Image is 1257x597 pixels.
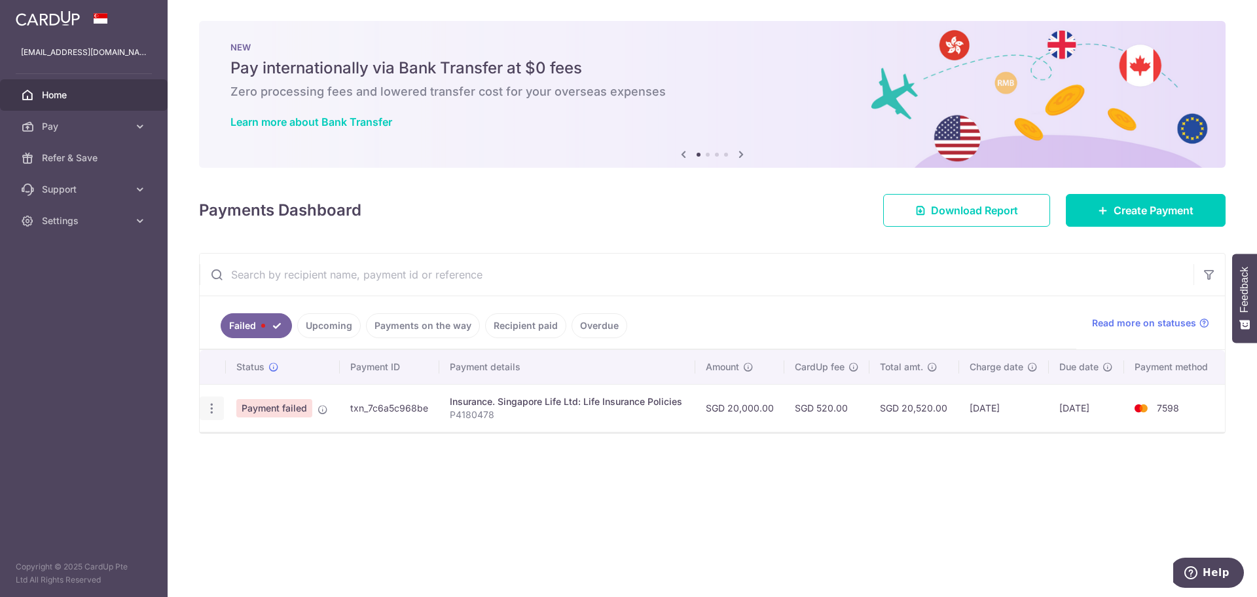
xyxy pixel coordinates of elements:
span: Support [42,183,128,196]
input: Search by recipient name, payment id or reference [200,254,1193,296]
p: [EMAIL_ADDRESS][DOMAIN_NAME] [21,46,147,59]
span: Amount [706,360,739,374]
span: CardUp fee [795,360,845,374]
td: [DATE] [959,384,1049,432]
h6: Zero processing fees and lowered transfer cost for your overseas expenses [230,84,1194,100]
a: Learn more about Bank Transfer [230,115,392,128]
span: Create Payment [1114,202,1193,218]
a: Upcoming [297,313,361,338]
span: 7598 [1157,402,1179,414]
div: Insurance. Singapore Life Ltd: Life Insurance Policies [450,395,685,408]
span: Download Report [931,202,1018,218]
span: Feedback [1239,267,1250,313]
a: Recipient paid [485,313,566,338]
button: Feedback - Show survey [1232,254,1257,343]
th: Payment details [439,350,695,384]
p: P4180478 [450,408,685,421]
span: Settings [42,214,128,227]
span: Status [236,360,264,374]
a: Read more on statuses [1092,317,1209,330]
th: Payment ID [340,350,440,384]
span: Due date [1059,360,1099,374]
td: SGD 520.00 [784,384,869,432]
a: Download Report [883,194,1050,227]
span: Refer & Save [42,151,128,164]
h5: Pay internationally via Bank Transfer at $0 fees [230,58,1194,79]
td: SGD 20,520.00 [869,384,958,432]
td: [DATE] [1049,384,1124,432]
td: SGD 20,000.00 [695,384,784,432]
a: Failed [221,313,292,338]
span: Home [42,88,128,102]
a: Payments on the way [366,313,480,338]
td: txn_7c6a5c968be [340,384,440,432]
span: Read more on statuses [1092,317,1196,330]
span: Total amt. [880,360,923,374]
a: Create Payment [1066,194,1226,227]
span: Charge date [970,360,1023,374]
span: Pay [42,120,128,133]
span: Payment failed [236,399,312,417]
img: CardUp [16,10,80,26]
th: Payment method [1124,350,1225,384]
p: NEW [230,42,1194,52]
iframe: Opens a widget where you can find more information [1173,558,1244,590]
h4: Payments Dashboard [199,199,361,222]
img: Bank transfer banner [199,21,1226,168]
img: Bank Card [1128,400,1154,416]
a: Overdue [572,313,627,338]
